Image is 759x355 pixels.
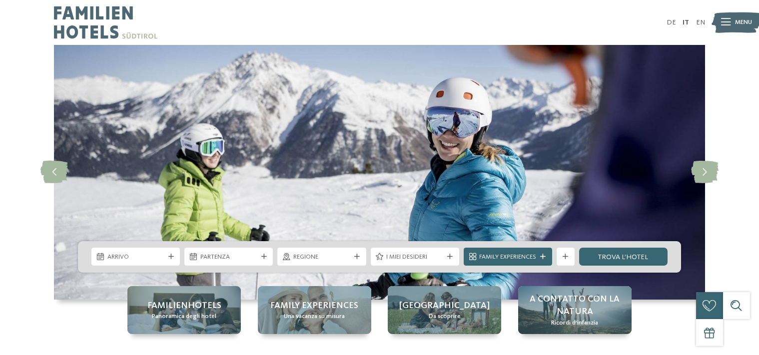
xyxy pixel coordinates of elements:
a: trova l’hotel [579,248,668,266]
span: Familienhotels [147,300,221,312]
a: Hotel sulle piste da sci per bambini: divertimento senza confini A contatto con la natura Ricordi... [518,286,632,334]
span: Regione [293,253,350,262]
span: Partenza [200,253,257,262]
span: Arrivo [107,253,164,262]
a: DE [667,19,676,26]
a: Hotel sulle piste da sci per bambini: divertimento senza confini Familienhotels Panoramica degli ... [127,286,241,334]
span: Panoramica degli hotel [152,312,216,321]
a: IT [683,19,689,26]
span: Family experiences [270,300,358,312]
a: Hotel sulle piste da sci per bambini: divertimento senza confini [GEOGRAPHIC_DATA] Da scoprire [388,286,501,334]
img: Hotel sulle piste da sci per bambini: divertimento senza confini [54,45,705,300]
span: A contatto con la natura [527,293,623,318]
span: Da scoprire [429,312,461,321]
span: Menu [735,18,752,27]
span: I miei desideri [386,253,443,262]
a: Hotel sulle piste da sci per bambini: divertimento senza confini Family experiences Una vacanza s... [258,286,371,334]
span: Una vacanza su misura [284,312,345,321]
span: [GEOGRAPHIC_DATA] [399,300,490,312]
a: EN [696,19,705,26]
span: Ricordi d’infanzia [551,319,598,328]
span: Family Experiences [479,253,536,262]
